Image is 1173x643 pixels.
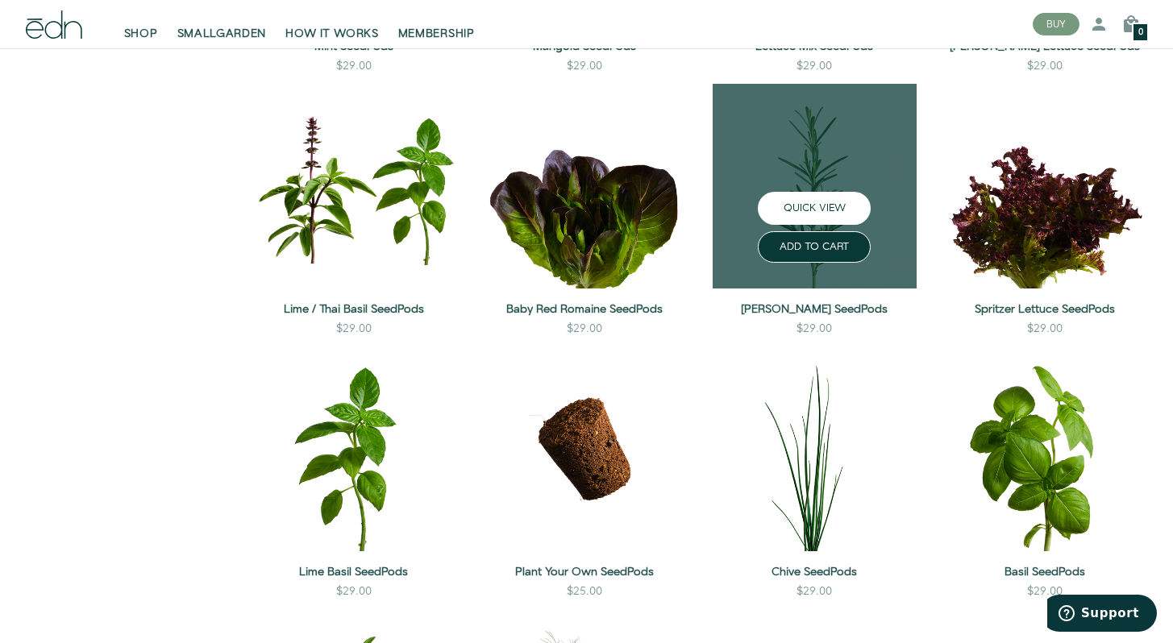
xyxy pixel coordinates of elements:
[336,321,372,337] div: $29.00
[567,583,602,599] div: $25.00
[482,301,687,317] a: Baby Red Romaine SeedPods
[252,346,456,551] img: Lime Basil SeedPods
[797,321,832,337] div: $29.00
[168,6,277,42] a: SMALLGARDEN
[1047,595,1157,635] iframe: Opens a widget where you can find more information
[482,346,687,551] img: Plant Your Own SeedPods
[1027,58,1063,74] div: $29.00
[942,301,1147,317] a: Spritzer Lettuce SeedPods
[942,564,1147,580] a: Basil SeedPods
[252,84,456,288] img: Lime / Thai Basil SeedPods
[758,231,871,263] button: ADD TO CART
[1027,321,1063,337] div: $29.00
[567,321,602,337] div: $29.00
[482,564,687,580] a: Plant Your Own SeedPods
[114,6,168,42] a: SHOP
[177,26,267,42] span: SMALLGARDEN
[713,301,917,317] a: [PERSON_NAME] SeedPods
[276,6,388,42] a: HOW IT WORKS
[797,583,832,599] div: $29.00
[1033,13,1079,35] button: BUY
[713,346,917,551] img: Chive SeedPods
[942,84,1147,288] img: Spritzer Lettuce SeedPods
[398,26,475,42] span: MEMBERSHIP
[336,58,372,74] div: $29.00
[124,26,158,42] span: SHOP
[389,6,485,42] a: MEMBERSHIP
[713,564,917,580] a: Chive SeedPods
[1138,28,1143,37] span: 0
[797,58,832,74] div: $29.00
[1027,583,1063,599] div: $29.00
[252,301,456,317] a: Lime / Thai Basil SeedPods
[567,58,602,74] div: $29.00
[285,26,378,42] span: HOW IT WORKS
[758,192,871,225] button: QUICK VIEW
[252,564,456,580] a: Lime Basil SeedPods
[482,84,687,288] img: Baby Red Romaine SeedPods
[336,583,372,599] div: $29.00
[942,346,1147,551] img: Basil SeedPods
